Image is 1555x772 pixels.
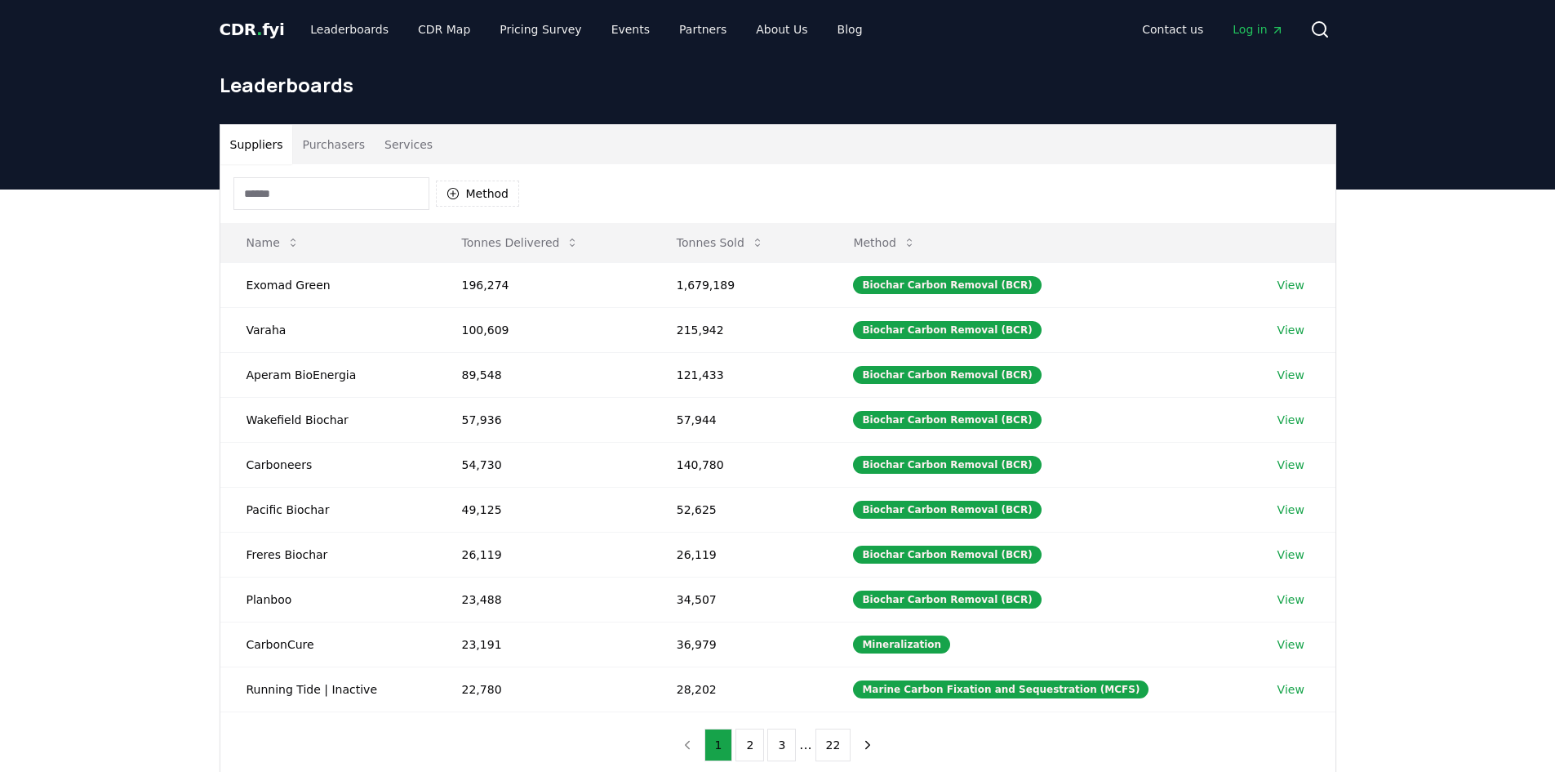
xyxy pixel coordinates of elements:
[743,15,820,44] a: About Us
[436,307,651,352] td: 100,609
[436,262,651,307] td: 196,274
[1129,15,1216,44] a: Contact us
[375,125,442,164] button: Services
[486,15,594,44] a: Pricing Survey
[651,532,828,577] td: 26,119
[598,15,663,44] a: Events
[297,15,875,44] nav: Main
[853,411,1041,429] div: Biochar Carbon Removal (BCR)
[1277,681,1304,698] a: View
[1129,15,1296,44] nav: Main
[436,622,651,667] td: 23,191
[220,20,285,39] span: CDR fyi
[815,729,851,761] button: 22
[853,681,1148,698] div: Marine Carbon Fixation and Sequestration (MCFS)
[853,276,1041,294] div: Biochar Carbon Removal (BCR)
[436,397,651,442] td: 57,936
[651,667,828,712] td: 28,202
[735,729,764,761] button: 2
[297,15,402,44] a: Leaderboards
[220,667,436,712] td: Running Tide | Inactive
[854,729,882,761] button: next page
[1277,502,1304,518] a: View
[651,307,828,352] td: 215,942
[220,442,436,487] td: Carboneers
[853,636,950,654] div: Mineralization
[436,487,651,532] td: 49,125
[220,352,436,397] td: Aperam BioEnergia
[436,352,651,397] td: 89,548
[853,366,1041,384] div: Biochar Carbon Removal (BCR)
[651,442,828,487] td: 140,780
[220,262,436,307] td: Exomad Green
[220,72,1336,98] h1: Leaderboards
[651,487,828,532] td: 52,625
[651,397,828,442] td: 57,944
[233,226,313,259] button: Name
[1277,591,1304,608] a: View
[220,487,436,532] td: Pacific Biochar
[220,577,436,622] td: Planboo
[853,456,1041,474] div: Biochar Carbon Removal (BCR)
[220,532,436,577] td: Freres Biochar
[449,226,593,259] button: Tonnes Delivered
[436,532,651,577] td: 26,119
[840,226,929,259] button: Method
[256,20,262,39] span: .
[436,442,651,487] td: 54,730
[292,125,375,164] button: Purchasers
[767,729,796,761] button: 3
[436,667,651,712] td: 22,780
[1277,547,1304,563] a: View
[1277,457,1304,473] a: View
[1277,636,1304,653] a: View
[651,352,828,397] td: 121,433
[651,622,828,667] td: 36,979
[664,226,777,259] button: Tonnes Sold
[1277,322,1304,338] a: View
[436,181,520,207] button: Method
[1277,277,1304,293] a: View
[666,15,740,44] a: Partners
[799,735,811,755] li: ...
[651,577,828,622] td: 34,507
[853,546,1041,564] div: Biochar Carbon Removal (BCR)
[220,622,436,667] td: CarbonCure
[1220,15,1296,44] a: Log in
[853,591,1041,609] div: Biochar Carbon Removal (BCR)
[220,397,436,442] td: Wakefield Biochar
[651,262,828,307] td: 1,679,189
[436,577,651,622] td: 23,488
[405,15,483,44] a: CDR Map
[1233,21,1283,38] span: Log in
[220,18,285,41] a: CDR.fyi
[1277,412,1304,428] a: View
[1277,367,1304,383] a: View
[220,307,436,352] td: Varaha
[704,729,733,761] button: 1
[853,501,1041,519] div: Biochar Carbon Removal (BCR)
[220,125,293,164] button: Suppliers
[853,321,1041,339] div: Biochar Carbon Removal (BCR)
[824,15,876,44] a: Blog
